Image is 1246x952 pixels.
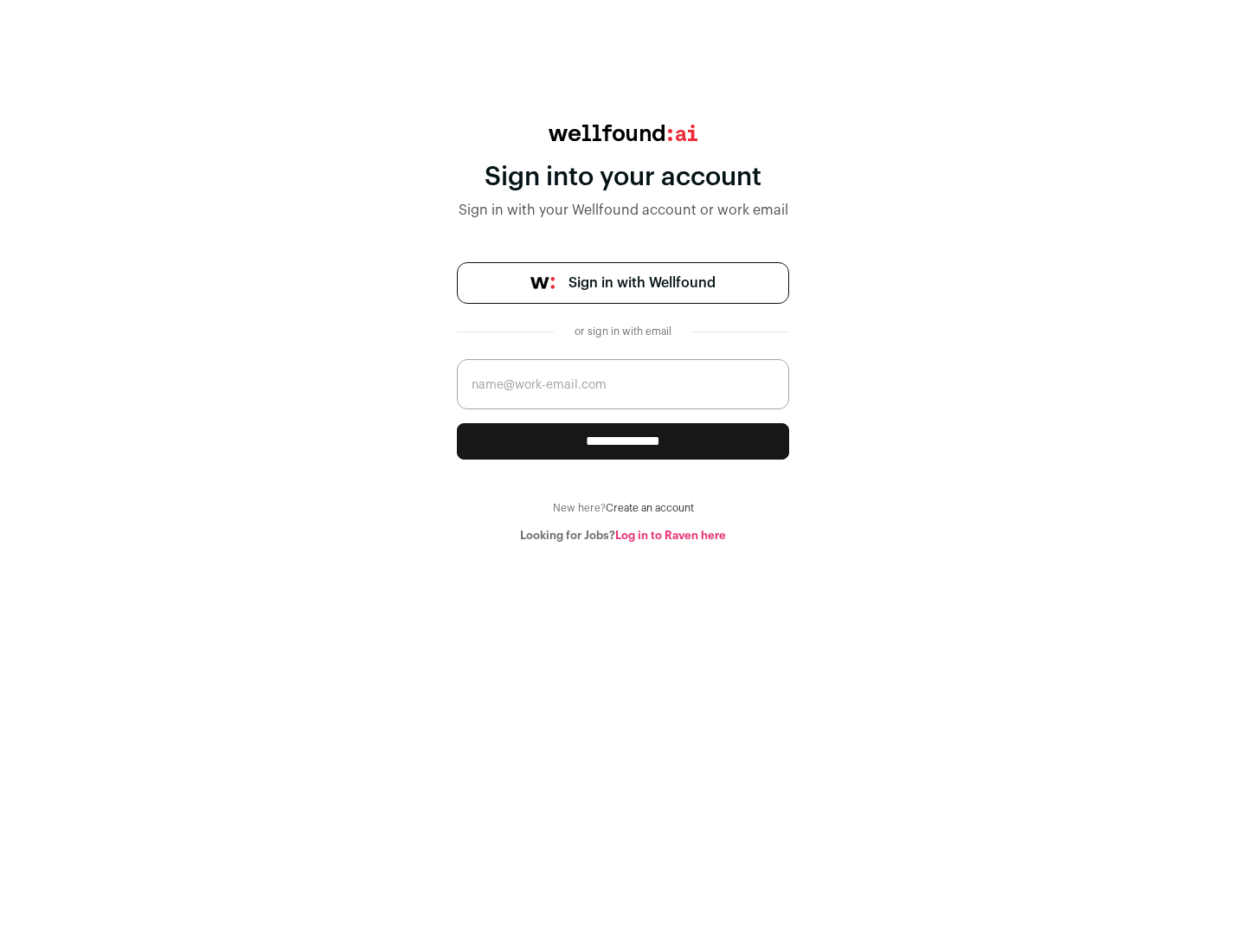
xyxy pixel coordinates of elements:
[457,162,789,193] div: Sign into your account
[549,125,697,141] img: wellfound:ai
[615,530,726,541] a: Log in to Raven here
[530,277,555,289] img: wellfound-symbol-flush-black-fb3c872781a75f747ccb3a119075da62bfe97bd399995f84a933054e44a575c4.png
[457,501,789,515] div: New here?
[457,359,789,409] input: name@work-email.com
[457,200,789,221] div: Sign in with your Wellfound account or work email
[457,262,789,304] a: Sign in with Wellfound
[568,273,716,293] span: Sign in with Wellfound
[606,503,694,513] a: Create an account
[457,529,789,543] div: Looking for Jobs?
[568,325,678,338] div: or sign in with email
